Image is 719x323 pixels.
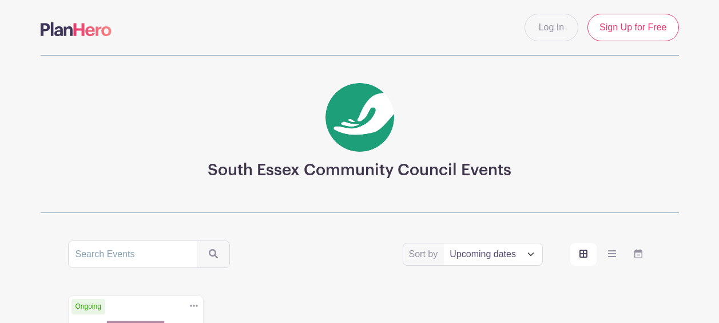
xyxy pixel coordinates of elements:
[587,14,678,41] a: Sign Up for Free
[525,14,578,41] a: Log In
[68,241,197,268] input: Search Events
[41,22,112,36] img: logo-507f7623f17ff9eddc593b1ce0a138ce2505c220e1c5a4e2b4648c50719b7d32.svg
[409,247,442,261] label: Sort by
[570,243,652,266] div: order and view
[325,83,394,152] img: SECC%20Hand.jpeg
[208,161,511,180] h3: South Essex Community Council Events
